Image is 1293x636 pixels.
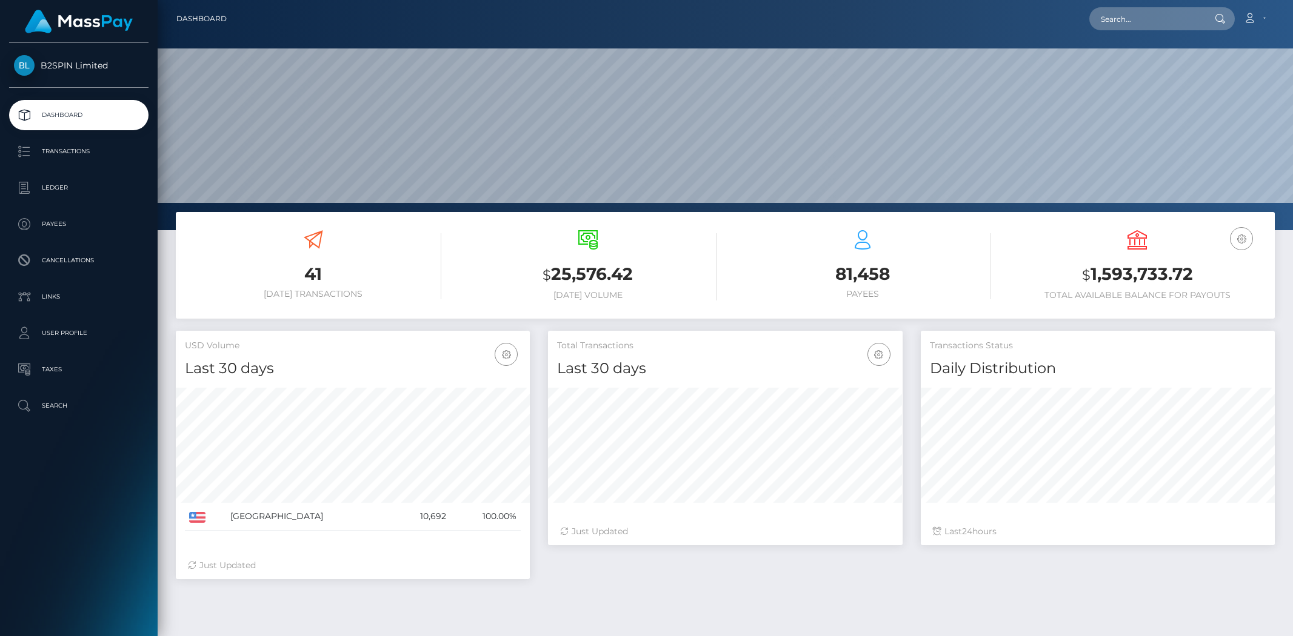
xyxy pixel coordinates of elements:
td: [GEOGRAPHIC_DATA] [226,503,393,531]
input: Search... [1089,7,1203,30]
h4: Last 30 days [185,358,521,379]
div: Just Updated [188,559,518,572]
p: Search [14,397,144,415]
a: Transactions [9,136,149,167]
p: Payees [14,215,144,233]
h5: USD Volume [185,340,521,352]
img: US.png [189,512,205,523]
h4: Daily Distribution [930,358,1266,379]
h5: Total Transactions [557,340,893,352]
a: Dashboard [9,100,149,130]
span: 24 [962,526,972,537]
td: 10,692 [393,503,450,531]
a: User Profile [9,318,149,348]
h6: [DATE] Transactions [185,289,441,299]
h3: 81,458 [735,262,991,286]
p: Ledger [14,179,144,197]
a: Taxes [9,354,149,385]
td: 100.00% [450,503,521,531]
a: Search [9,391,149,421]
h6: Payees [735,289,991,299]
h6: Total Available Balance for Payouts [1009,290,1266,300]
div: Last hours [933,525,1263,538]
a: Cancellations [9,245,149,276]
p: Taxes [14,360,144,379]
a: Ledger [9,173,149,203]
h6: [DATE] Volume [459,290,716,300]
a: Payees [9,209,149,239]
h3: 25,576.42 [459,262,716,287]
img: MassPay Logo [25,10,133,33]
p: User Profile [14,324,144,342]
small: $ [543,267,551,283]
p: Links [14,288,144,306]
h3: 41 [185,262,441,286]
h5: Transactions Status [930,340,1266,352]
div: Just Updated [560,525,890,538]
h4: Last 30 days [557,358,893,379]
small: $ [1082,267,1091,283]
span: B2SPIN Limited [9,60,149,71]
p: Cancellations [14,251,144,270]
p: Dashboard [14,106,144,124]
a: Dashboard [176,6,227,31]
a: Links [9,282,149,312]
img: B2SPIN Limited [14,55,35,76]
h3: 1,593,733.72 [1009,262,1266,287]
p: Transactions [14,142,144,161]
